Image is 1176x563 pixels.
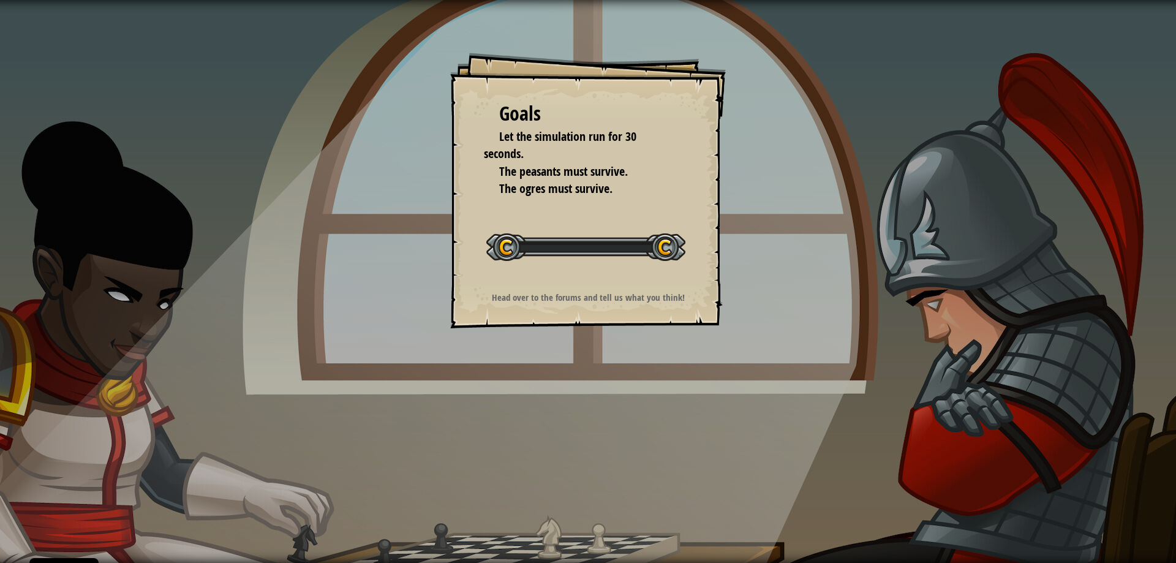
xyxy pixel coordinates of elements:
[484,163,674,181] li: The peasants must survive.
[484,128,636,162] span: Let the simulation run for 30 seconds.
[484,128,674,163] li: Let the simulation run for 30 seconds.
[484,180,674,198] li: The ogres must survive.
[499,180,612,197] span: The ogres must survive.
[492,291,685,304] strong: Head over to the forums and tell us what you think!
[499,100,677,128] div: Goals
[499,163,628,179] span: The peasants must survive.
